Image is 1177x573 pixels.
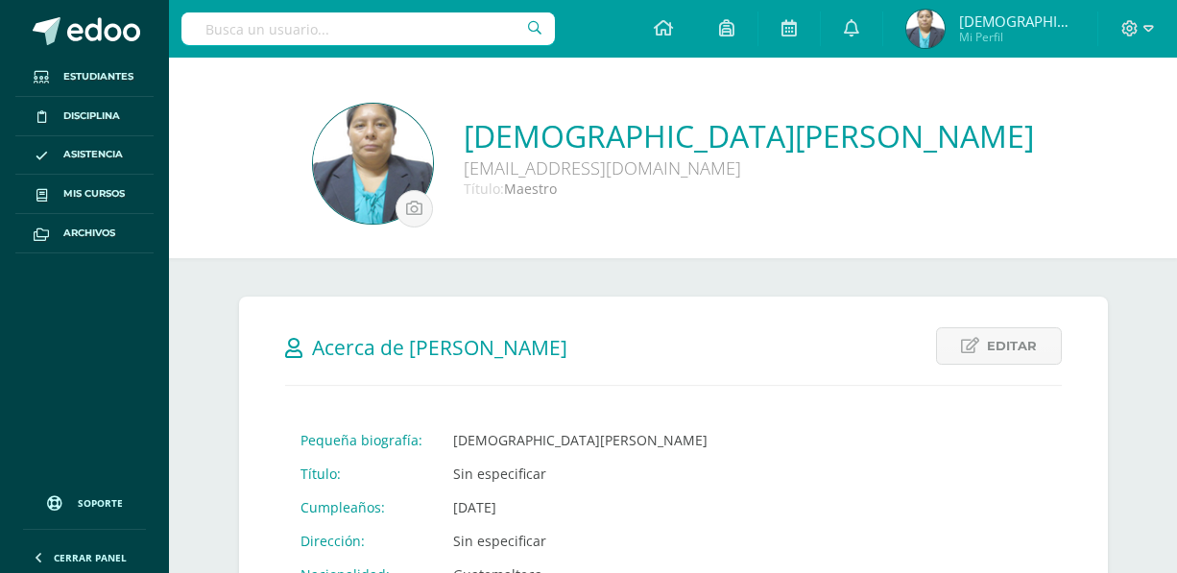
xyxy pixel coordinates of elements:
[987,328,1037,364] span: Editar
[464,115,1034,156] a: [DEMOGRAPHIC_DATA][PERSON_NAME]
[23,477,146,524] a: Soporte
[504,179,557,198] span: Maestro
[15,175,154,214] a: Mis cursos
[438,457,723,490] td: Sin especificar
[285,457,438,490] td: Título:
[63,226,115,241] span: Archivos
[15,97,154,136] a: Disciplina
[54,551,127,564] span: Cerrar panel
[438,423,723,457] td: [DEMOGRAPHIC_DATA][PERSON_NAME]
[63,69,133,84] span: Estudiantes
[959,12,1074,31] span: [DEMOGRAPHIC_DATA][PERSON_NAME]
[464,156,1034,179] div: [EMAIL_ADDRESS][DOMAIN_NAME]
[936,327,1062,365] a: Editar
[438,490,723,524] td: [DATE]
[959,29,1074,45] span: Mi Perfil
[181,12,555,45] input: Busca un usuario...
[312,334,567,361] span: Acerca de [PERSON_NAME]
[15,136,154,176] a: Asistencia
[63,108,120,124] span: Disciplina
[285,524,438,558] td: Dirección:
[63,186,125,202] span: Mis cursos
[15,58,154,97] a: Estudiantes
[313,104,433,224] img: f553444902c4f5157af799c40ced4460.png
[63,147,123,162] span: Asistencia
[285,490,438,524] td: Cumpleaños:
[464,179,504,198] span: Título:
[78,496,123,510] span: Soporte
[15,214,154,253] a: Archivos
[906,10,945,48] img: b356665ca9e2a44e9565a747acd479f3.png
[438,524,723,558] td: Sin especificar
[285,423,438,457] td: Pequeña biografía:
